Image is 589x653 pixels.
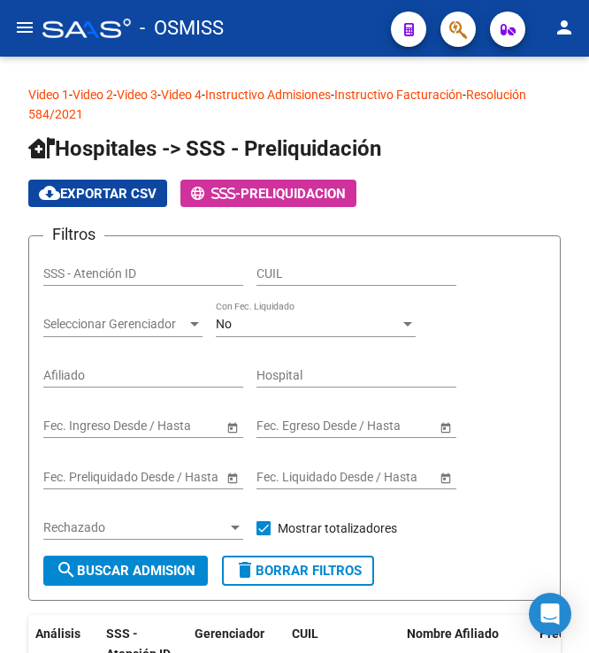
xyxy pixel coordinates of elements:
[436,468,455,487] button: Open calendar
[28,180,167,207] button: Exportar CSV
[56,563,195,579] span: Buscar admision
[292,626,318,641] span: CUIL
[39,182,60,204] mat-icon: cloud_download
[256,419,311,434] input: Start date
[222,556,374,586] button: Borrar Filtros
[223,468,241,487] button: Open calendar
[326,419,413,434] input: End date
[234,559,256,580] mat-icon: delete
[407,626,499,641] span: Nombre Afiliado
[191,186,241,202] span: -
[73,88,113,102] a: Video 2
[28,85,561,124] p: - - - - - -
[234,563,362,579] span: Borrar Filtros
[43,470,98,485] input: Start date
[39,186,157,202] span: Exportar CSV
[554,17,575,38] mat-icon: person
[195,626,264,641] span: Gerenciador
[43,317,187,332] span: Seleccionar Gerenciador
[216,317,232,331] span: No
[241,186,346,202] span: PRELIQUIDACION
[43,556,208,586] button: Buscar admision
[43,419,98,434] input: Start date
[278,518,397,539] span: Mostrar totalizadores
[205,88,331,102] a: Instructivo Admisiones
[334,88,463,102] a: Instructivo Facturación
[326,470,413,485] input: End date
[28,88,69,102] a: Video 1
[436,418,455,436] button: Open calendar
[43,520,227,535] span: Rechazado
[14,17,35,38] mat-icon: menu
[43,222,104,247] h3: Filtros
[140,9,224,48] span: - OSMISS
[180,180,356,207] button: -PRELIQUIDACION
[529,593,571,635] div: Open Intercom Messenger
[256,470,311,485] input: Start date
[35,626,80,641] span: Análisis
[113,470,200,485] input: End date
[113,419,200,434] input: End date
[223,418,241,436] button: Open calendar
[56,559,77,580] mat-icon: search
[28,136,381,161] span: Hospitales -> SSS - Preliquidación
[117,88,157,102] a: Video 3
[161,88,202,102] a: Video 4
